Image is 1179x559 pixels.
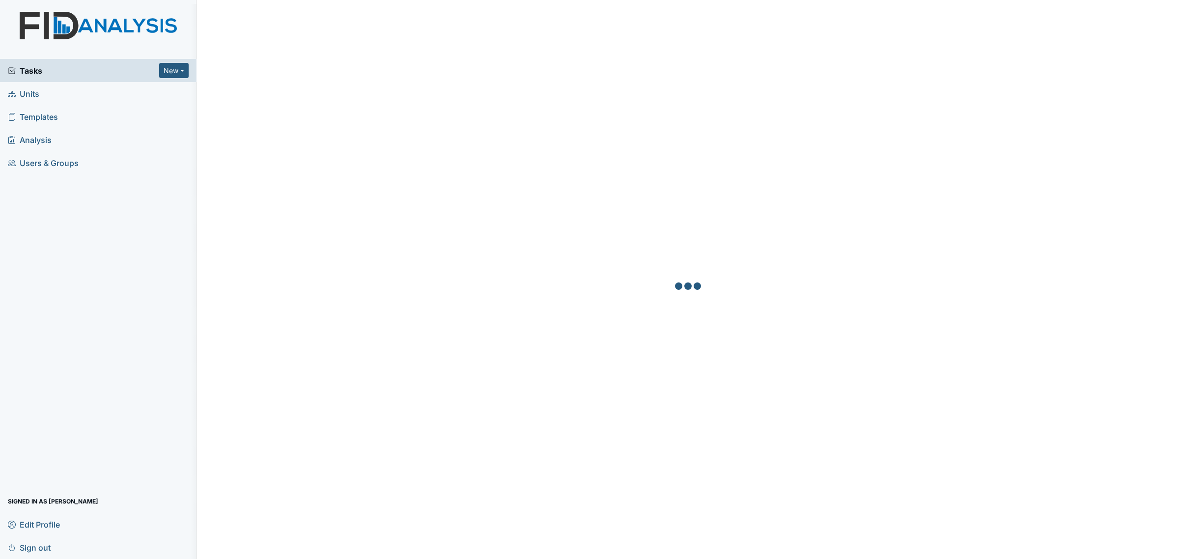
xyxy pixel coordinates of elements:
[8,65,159,77] a: Tasks
[8,517,60,532] span: Edit Profile
[8,109,58,124] span: Templates
[8,86,39,101] span: Units
[159,63,189,78] button: New
[8,540,51,555] span: Sign out
[8,132,52,147] span: Analysis
[8,494,98,509] span: Signed in as [PERSON_NAME]
[8,155,79,170] span: Users & Groups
